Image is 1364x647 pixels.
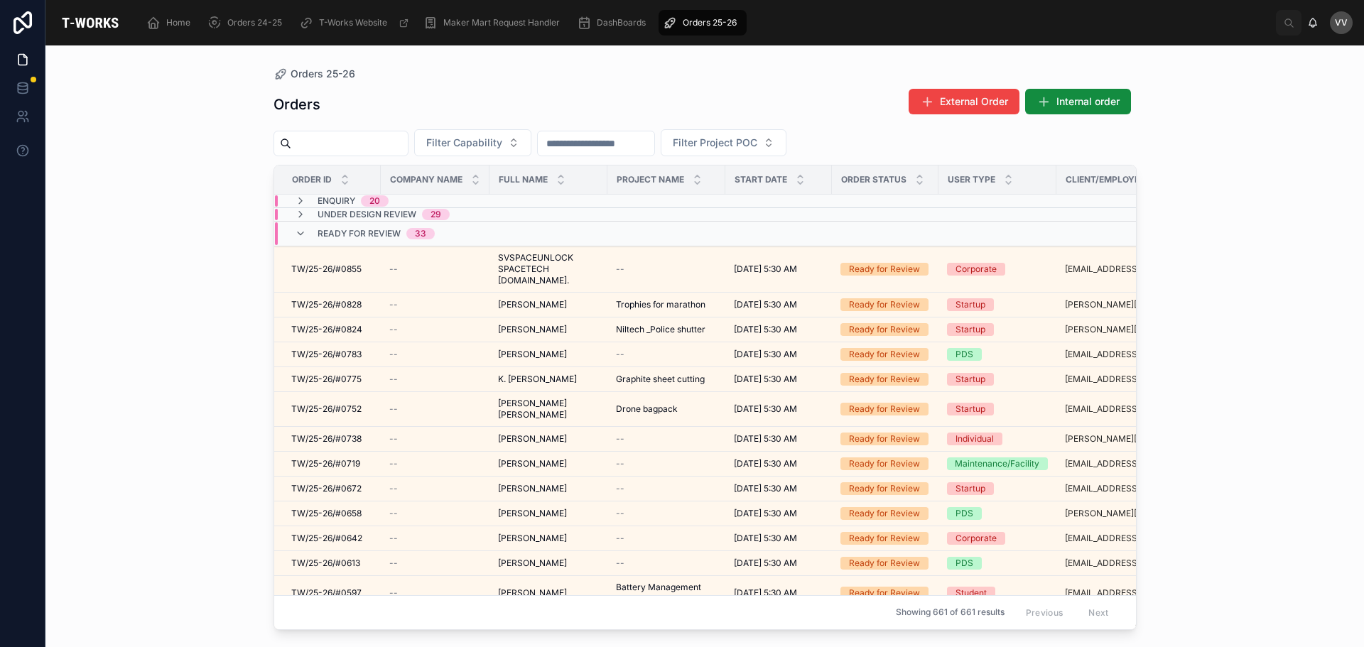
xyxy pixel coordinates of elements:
[849,557,920,570] div: Ready for Review
[734,433,797,445] span: [DATE] 5:30 AM
[291,324,362,335] span: TW/25-26/#0824
[940,94,1008,109] span: External Order
[1065,324,1191,335] a: [PERSON_NAME][EMAIL_ADDRESS][DOMAIN_NAME]
[1065,299,1191,310] a: [PERSON_NAME][EMAIL_ADDRESS][DOMAIN_NAME]
[1335,17,1348,28] span: VV
[956,482,985,495] div: Startup
[947,587,1048,599] a: Student
[498,252,599,286] span: SVSPACEUNLOCK SPACETECH [DOMAIN_NAME].
[1065,533,1191,544] a: [EMAIL_ADDRESS][DOMAIN_NAME]
[849,348,920,361] div: Ready for Review
[840,532,930,545] a: Ready for Review
[1065,374,1191,385] a: [EMAIL_ADDRESS][DOMAIN_NAME]
[616,458,624,469] span: --
[956,433,994,445] div: Individual
[734,508,823,519] a: [DATE] 5:30 AM
[389,349,481,360] a: --
[389,533,398,544] span: --
[616,458,717,469] a: --
[291,483,362,494] span: TW/25-26/#0672
[849,403,920,415] div: Ready for Review
[389,299,481,310] a: --
[389,433,481,445] a: --
[616,299,705,310] span: Trophies for marathon
[947,348,1048,361] a: PDS
[389,433,398,445] span: --
[849,298,920,311] div: Ready for Review
[291,558,372,569] a: TW/25-26/#0613
[415,228,426,239] div: 33
[956,557,973,570] div: PDS
[683,17,737,28] span: Orders 25-26
[291,374,372,385] a: TW/25-26/#0775
[616,558,717,569] a: --
[734,299,823,310] a: [DATE] 5:30 AM
[142,10,200,36] a: Home
[734,458,797,469] span: [DATE] 5:30 AM
[414,129,531,156] button: Select Button
[616,349,624,360] span: --
[389,508,481,519] a: --
[947,263,1048,276] a: Corporate
[389,558,481,569] a: --
[389,508,398,519] span: --
[909,89,1019,114] button: External Order
[291,508,362,519] span: TW/25-26/#0658
[498,508,567,519] span: [PERSON_NAME]
[840,403,930,415] a: Ready for Review
[616,508,717,519] a: --
[390,174,462,185] span: Company Name
[673,136,757,150] span: Filter Project POC
[1065,433,1191,445] a: [PERSON_NAME][EMAIL_ADDRESS][DOMAIN_NAME]
[734,263,823,275] a: [DATE] 5:30 AM
[955,457,1039,470] div: Maintenance/Facility
[389,587,398,599] span: --
[1065,458,1191,469] a: [EMAIL_ADDRESS][DOMAIN_NAME]
[956,263,997,276] div: Corporate
[291,299,372,310] a: TW/25-26/#0828
[840,348,930,361] a: Ready for Review
[734,433,823,445] a: [DATE] 5:30 AM
[291,263,362,275] span: TW/25-26/#0855
[291,433,372,445] a: TW/25-26/#0738
[291,458,360,469] span: TW/25-26/#0719
[840,263,930,276] a: Ready for Review
[616,533,624,544] span: --
[947,557,1048,570] a: PDS
[840,298,930,311] a: Ready for Review
[291,324,372,335] a: TW/25-26/#0824
[616,582,717,604] a: Battery Management System
[947,457,1048,470] a: Maintenance/Facility
[1065,508,1191,519] a: [PERSON_NAME][EMAIL_ADDRESS][DOMAIN_NAME]
[498,349,599,360] a: [PERSON_NAME]
[389,483,398,494] span: --
[389,299,398,310] span: --
[291,533,362,544] span: TW/25-26/#0642
[1066,174,1173,185] span: Client/Employee Email
[849,457,920,470] div: Ready for Review
[203,10,292,36] a: Orders 24-25
[947,298,1048,311] a: Startup
[616,349,717,360] a: --
[291,299,362,310] span: TW/25-26/#0828
[274,67,355,81] a: Orders 25-26
[948,174,995,185] span: User Type
[734,324,797,335] span: [DATE] 5:30 AM
[734,483,823,494] a: [DATE] 5:30 AM
[734,263,797,275] span: [DATE] 5:30 AM
[849,587,920,599] div: Ready for Review
[947,482,1048,495] a: Startup
[1065,483,1191,494] a: [EMAIL_ADDRESS][DOMAIN_NAME]
[389,374,481,385] a: --
[135,7,1276,38] div: scrollable content
[616,533,717,544] a: --
[389,533,481,544] a: --
[498,558,567,569] span: [PERSON_NAME]
[389,263,398,275] span: --
[734,349,797,360] span: [DATE] 5:30 AM
[840,587,930,599] a: Ready for Review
